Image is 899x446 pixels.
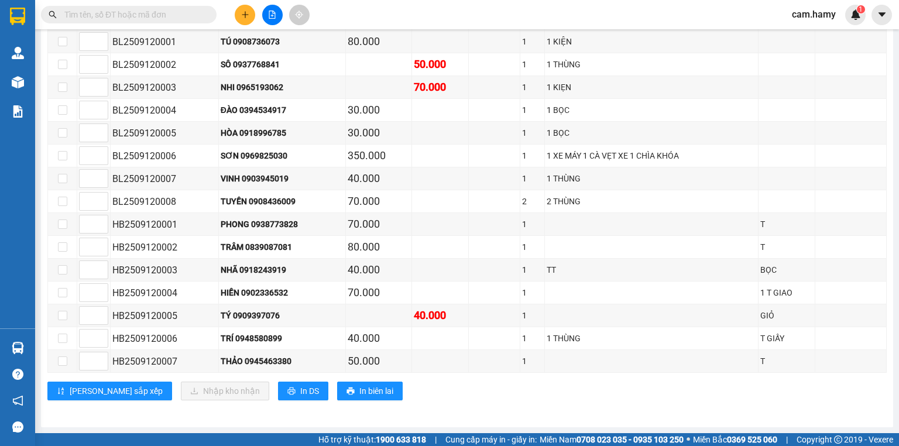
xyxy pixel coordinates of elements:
div: 70.000 [348,284,410,301]
div: PHONG 0938773828 [221,218,344,231]
div: 70.000 [348,216,410,232]
div: 1 THÙNG [547,332,756,345]
div: 80.000 [348,239,410,255]
span: sort-ascending [57,387,65,396]
button: downloadNhập kho nhận [181,382,269,400]
div: TUYỀN 0908436009 [221,195,344,208]
div: NHI 0965193062 [221,81,344,94]
button: plus [235,5,255,25]
div: 1 KIỆN [547,35,756,48]
div: 1 [522,332,543,345]
input: Tìm tên, số ĐT hoặc mã đơn [64,8,203,21]
div: 30.000 [348,102,410,118]
div: SÔ 0937768841 [221,58,344,71]
div: 1 BỌC [547,104,756,116]
div: 1 [522,172,543,185]
div: 40.000 [414,307,466,324]
div: HB2509120001 [112,217,217,232]
div: 1 [522,58,543,71]
td: BL2509120007 [111,167,219,190]
td: HB2509120003 [111,259,219,282]
span: plus [241,11,249,19]
td: BL2509120004 [111,99,219,122]
div: SƠN 0969825030 [221,149,344,162]
sup: 1 [857,5,865,13]
div: 1 KIẸN [547,81,756,94]
div: 1 [522,104,543,116]
div: HB2509120003 [112,263,217,277]
div: 50.000 [414,56,466,73]
div: 350.000 [348,147,410,164]
td: HB2509120005 [111,304,219,327]
button: sort-ascending[PERSON_NAME] sắp xếp [47,382,172,400]
button: caret-down [871,5,892,25]
div: BL2509120001 [112,35,217,49]
div: BL2509120008 [112,194,217,209]
span: search [49,11,57,19]
button: printerIn biên lai [337,382,403,400]
div: 1 THÙNG [547,172,756,185]
td: BL2509120005 [111,122,219,145]
strong: 0369 525 060 [727,435,777,444]
div: T [760,218,813,231]
span: message [12,421,23,433]
div: 1 [522,241,543,253]
div: ĐÀO 0394534917 [221,104,344,116]
div: 1 XE MÁY 1 CÀ VẸT XE 1 CHÌA KHÓA [547,149,756,162]
div: T [760,241,813,253]
div: HÒA 0918996785 [221,126,344,139]
div: BL2509120002 [112,57,217,72]
div: 50.000 [348,353,410,369]
div: 1 [522,286,543,299]
div: 2 THÙNG [547,195,756,208]
div: TRÂM 0839087081 [221,241,344,253]
div: 30.000 [348,125,410,141]
span: [PERSON_NAME] sắp xếp [70,385,163,397]
span: notification [12,395,23,406]
span: printer [346,387,355,396]
div: 1 [522,35,543,48]
img: warehouse-icon [12,342,24,354]
span: copyright [834,435,842,444]
span: ⚪️ [687,437,690,442]
div: TÚ 0908736073 [221,35,344,48]
div: VINH 0903945019 [221,172,344,185]
div: 40.000 [348,262,410,278]
td: HB2509120006 [111,327,219,350]
td: HB2509120001 [111,213,219,236]
div: TÝ 0909397076 [221,309,344,322]
td: BL2509120002 [111,53,219,76]
div: BL2509120007 [112,171,217,186]
span: 1 [859,5,863,13]
strong: 1900 633 818 [376,435,426,444]
div: HB2509120002 [112,240,217,255]
td: HB2509120004 [111,282,219,304]
td: BL2509120003 [111,76,219,99]
span: In DS [300,385,319,397]
img: warehouse-icon [12,47,24,59]
span: | [435,433,437,446]
button: printerIn DS [278,382,328,400]
span: cam.hamy [783,7,845,22]
img: icon-new-feature [850,9,861,20]
div: THẢO 0945463380 [221,355,344,368]
div: HB2509120006 [112,331,217,346]
td: HB2509120002 [111,236,219,259]
div: BL2509120006 [112,149,217,163]
div: 1 [522,149,543,162]
div: TT [547,263,756,276]
div: BL2509120003 [112,80,217,95]
button: aim [289,5,310,25]
div: TRÍ 0948580899 [221,332,344,345]
div: 1 BỌC [547,126,756,139]
div: 70.000 [348,193,410,210]
span: Hỗ trợ kỹ thuật: [318,433,426,446]
img: warehouse-icon [12,76,24,88]
div: 1 [522,218,543,231]
div: 1 [522,309,543,322]
div: BL2509120004 [112,103,217,118]
img: solution-icon [12,105,24,118]
td: BL2509120008 [111,190,219,213]
div: 40.000 [348,170,410,187]
div: HB2509120005 [112,308,217,323]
